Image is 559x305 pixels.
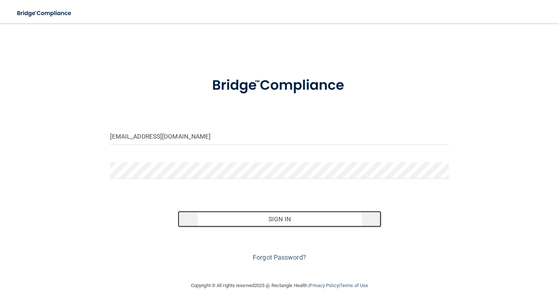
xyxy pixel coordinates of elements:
[146,274,413,297] div: Copyright © All rights reserved 2025 @ Rectangle Health | |
[178,211,381,227] button: Sign In
[433,253,550,282] iframe: Drift Widget Chat Controller
[340,283,368,288] a: Terms of Use
[198,67,361,104] img: bridge_compliance_login_screen.278c3ca4.svg
[11,6,78,21] img: bridge_compliance_login_screen.278c3ca4.svg
[253,253,306,261] a: Forgot Password?
[309,283,338,288] a: Privacy Policy
[110,128,449,145] input: Email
